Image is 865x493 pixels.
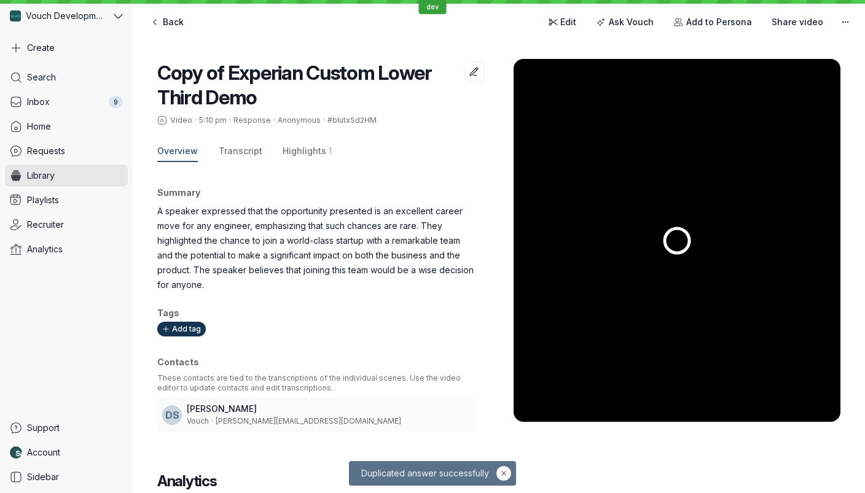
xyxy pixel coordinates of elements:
[5,66,128,88] a: Search
[541,12,584,32] a: Edit
[163,16,184,28] span: Back
[216,416,401,425] span: [PERSON_NAME][EMAIL_ADDRESS][DOMAIN_NAME]
[192,115,199,125] span: ·
[157,472,840,491] h2: Analytics
[464,62,484,82] button: Edit title
[209,416,216,426] span: ·
[157,204,474,292] p: A speaker expressed that the opportunity presented is an excellent career move for any engineer, ...
[165,409,173,421] span: D
[329,145,332,157] span: 1
[173,409,179,421] span: S
[5,37,128,59] button: Create
[199,115,227,125] span: 5:10 pm
[5,5,111,27] div: Vouch Development Team
[143,12,191,32] a: Back
[187,403,469,415] h3: [PERSON_NAME]
[5,189,128,211] a: Playlists
[496,466,511,481] button: Hide notification
[187,416,209,425] span: Vouch
[5,214,128,236] a: Recruiter
[27,96,50,108] span: Inbox
[157,322,206,336] button: Add tag
[589,12,661,32] button: Ask Vouch
[10,446,22,459] img: Nathan Weinstock avatar
[227,115,233,125] span: ·
[27,169,55,182] span: Library
[772,16,823,28] span: Share video
[5,5,128,27] button: Vouch Development Team avatarVouch Development Team
[233,115,271,125] span: Response
[359,467,496,479] span: Duplicated answer successfully
[219,145,262,157] span: Transcript
[5,165,128,187] a: Library
[27,194,59,206] span: Playlists
[5,140,128,162] a: Requests
[5,238,128,260] a: Analytics
[27,219,64,231] span: Recruiter
[5,466,128,488] a: Sidebar
[609,16,654,28] span: Ask Vouch
[5,417,128,439] a: Support
[27,71,56,83] span: Search
[157,357,199,367] span: Contacts
[836,12,855,32] button: More actions
[5,115,128,138] a: Home
[27,120,51,133] span: Home
[157,308,179,318] span: Tags
[26,10,104,22] span: Vouch Development Team
[27,422,60,434] span: Support
[157,373,474,393] p: These contacts are tied to the transcriptions of the individual scenes. Use the video editor to u...
[157,61,432,109] span: Copy of Experian Custom Lower Third Demo
[5,91,128,113] a: Inbox9
[271,115,278,125] span: ·
[157,145,198,157] span: Overview
[560,16,576,28] span: Edit
[686,16,752,28] span: Add to Persona
[157,187,200,198] span: Summary
[10,10,21,21] img: Vouch Development Team avatar
[666,12,759,32] button: Add to Persona
[327,115,377,125] span: #bIutxSd2HM
[27,243,63,255] span: Analytics
[27,471,59,483] span: Sidebar
[170,115,192,125] span: Video
[27,446,60,459] span: Account
[764,12,831,32] button: Share video
[278,115,321,125] span: Anonymous
[27,42,55,54] span: Create
[27,145,65,157] span: Requests
[321,115,327,125] span: ·
[5,441,128,464] a: Nathan Weinstock avatarAccount
[109,96,123,108] div: 9
[283,145,326,157] span: Highlights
